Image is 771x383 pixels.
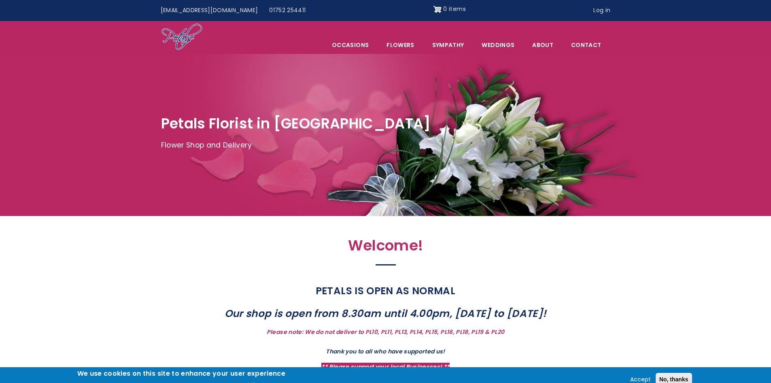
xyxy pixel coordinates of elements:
a: About [524,36,562,53]
h2: Welcome! [210,237,562,259]
a: Sympathy [424,36,473,53]
p: Flower Shop and Delivery [161,139,610,152]
a: Flowers [378,36,423,53]
strong: Please note: We do not deliver to PL10, PL11, PL13, PL14, PL15, PL16, PL18, PL19 & PL20 [267,328,504,336]
h2: We use cookies on this site to enhance your user experience [77,369,286,378]
a: Log in [588,3,616,18]
strong: Thank you to all who have supported us! [326,347,445,355]
span: 0 items [443,5,465,13]
strong: ** Please support your local Businesses! ** [321,363,449,371]
span: Petals Florist in [GEOGRAPHIC_DATA] [161,113,431,133]
a: [EMAIL_ADDRESS][DOMAIN_NAME] [155,3,264,18]
img: Shopping cart [433,3,442,16]
span: Occasions [323,36,377,53]
a: 01752 254411 [263,3,311,18]
span: Weddings [473,36,523,53]
a: Shopping cart 0 items [433,3,466,16]
img: Home [161,23,203,51]
strong: PETALS IS OPEN AS NORMAL [316,284,455,298]
a: Contact [563,36,610,53]
strong: Our shop is open from 8.30am until 4.00pm, [DATE] to [DATE]! [225,306,547,321]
